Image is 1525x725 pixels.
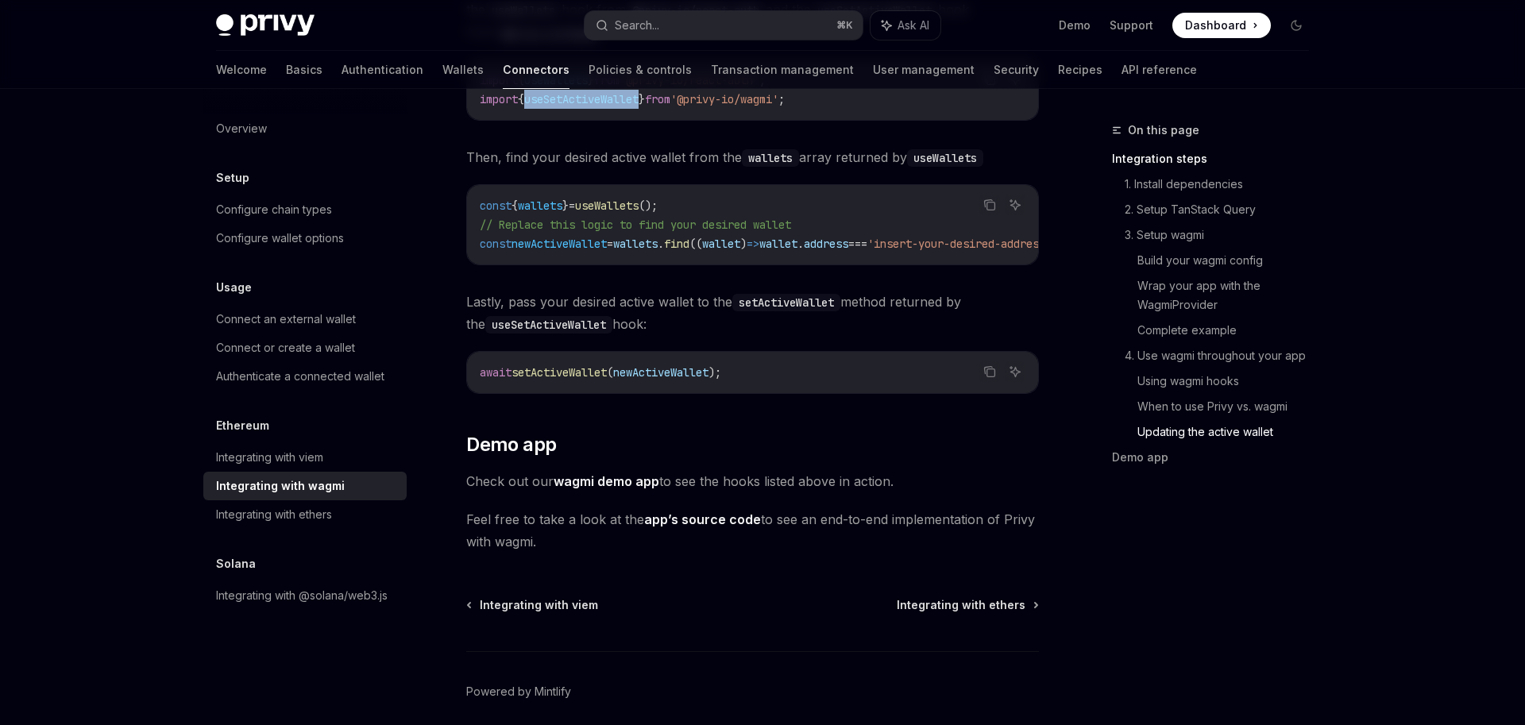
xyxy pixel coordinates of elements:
span: . [797,237,804,251]
span: newActiveWallet [613,365,708,380]
a: Welcome [216,51,267,89]
button: Ask AI [871,11,940,40]
a: Configure chain types [203,195,407,224]
span: wallets [613,237,658,251]
a: Updating the active wallet [1137,419,1322,445]
button: Ask AI [1005,361,1025,382]
span: ) [740,237,747,251]
span: const [480,237,512,251]
span: Demo app [466,432,556,457]
span: address [804,237,848,251]
div: Connect or create a wallet [216,338,355,357]
code: wallets [742,149,799,167]
span: // Replace this logic to find your desired wallet [480,218,791,232]
span: { [512,199,518,213]
span: Ask AI [898,17,929,33]
button: Copy the contents from the code block [979,361,1000,382]
div: Integrating with wagmi [216,476,345,496]
span: (); [639,199,658,213]
a: Connect or create a wallet [203,334,407,362]
a: Integrating with ethers [203,500,407,529]
a: Basics [286,51,322,89]
a: Dashboard [1172,13,1271,38]
span: useWallets [575,199,639,213]
a: Transaction management [711,51,854,89]
a: Configure wallet options [203,224,407,253]
span: = [569,199,575,213]
span: find [664,237,689,251]
span: (( [689,237,702,251]
span: Lastly, pass your desired active wallet to the method returned by the hook: [466,291,1039,335]
span: Integrating with viem [480,597,598,613]
a: Build your wagmi config [1137,248,1322,273]
a: 2. Setup TanStack Query [1125,197,1322,222]
a: Policies & controls [589,51,692,89]
button: Search...⌘K [585,11,863,40]
div: Connect an external wallet [216,310,356,329]
a: Integrating with ethers [897,597,1037,613]
span: wallet [702,237,740,251]
a: Demo app [1112,445,1322,470]
a: Authenticate a connected wallet [203,362,407,391]
a: Integration steps [1112,146,1322,172]
a: 1. Install dependencies [1125,172,1322,197]
span: ); [708,365,721,380]
span: => [747,237,759,251]
span: ; [778,92,785,106]
button: Ask AI [1005,195,1025,215]
img: dark logo [216,14,315,37]
span: 'insert-your-desired-address' [867,237,1052,251]
span: . [658,237,664,251]
span: wallet [759,237,797,251]
a: API reference [1122,51,1197,89]
div: Integrating with ethers [216,505,332,524]
button: Copy the contents from the code block [979,195,1000,215]
div: Integrating with @solana/web3.js [216,586,388,605]
h5: Ethereum [216,416,269,435]
a: Recipes [1058,51,1102,89]
h5: Usage [216,278,252,297]
code: useWallets [907,149,983,167]
span: useSetActiveWallet [524,92,639,106]
a: Powered by Mintlify [466,684,571,700]
span: === [848,237,867,251]
a: Authentication [342,51,423,89]
div: Overview [216,119,267,138]
span: const [480,199,512,213]
span: { [518,92,524,106]
a: 4. Use wagmi throughout your app [1125,343,1322,368]
a: Using wagmi hooks [1137,368,1322,394]
div: Authenticate a connected wallet [216,367,384,386]
span: On this page [1128,121,1199,140]
span: Feel free to take a look at the to see an end-to-end implementation of Privy with wagmi. [466,508,1039,553]
a: 3. Setup wagmi [1125,222,1322,248]
span: Then, find your desired active wallet from the array returned by [466,146,1039,168]
span: wallets [518,199,562,213]
a: wagmi demo app [554,473,659,490]
a: Overview [203,114,407,143]
a: app’s source code [644,511,761,528]
a: When to use Privy vs. wagmi [1137,394,1322,419]
span: from [645,92,670,106]
span: ( [607,365,613,380]
h5: Setup [216,168,249,187]
a: Support [1110,17,1153,33]
a: Complete example [1137,318,1322,343]
span: ⌘ K [836,19,853,32]
span: = [607,237,613,251]
h5: Solana [216,554,256,573]
span: newActiveWallet [512,237,607,251]
a: Integrating with viem [468,597,598,613]
a: Integrating with @solana/web3.js [203,581,407,610]
a: Connectors [503,51,569,89]
a: Demo [1059,17,1091,33]
code: setActiveWallet [732,294,840,311]
a: User management [873,51,975,89]
div: Search... [615,16,659,35]
a: Wrap your app with the WagmiProvider [1137,273,1322,318]
a: Integrating with wagmi [203,472,407,500]
span: await [480,365,512,380]
span: '@privy-io/wagmi' [670,92,778,106]
a: Security [994,51,1039,89]
div: Configure wallet options [216,229,344,248]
